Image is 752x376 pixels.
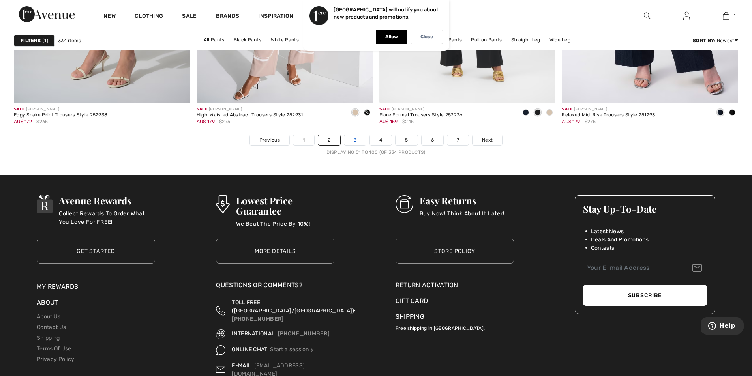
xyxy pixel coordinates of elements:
a: 1 [293,135,314,145]
img: Toll Free (Canada/US) [216,298,225,323]
a: Wide Leg [546,35,574,45]
a: 2 [318,135,340,145]
a: Pull on Pants [467,35,506,45]
div: [PERSON_NAME] [379,107,463,112]
a: Shipping [37,335,60,341]
a: All Pants [200,35,229,45]
p: Collect Rewards To Order What You Love For FREE! [59,210,155,225]
a: 4 [370,135,392,145]
div: Black [726,107,738,120]
p: Close [420,34,433,40]
a: 1 [707,11,745,21]
img: 1ère Avenue [19,6,75,22]
div: Dune/ecru [349,107,361,120]
h3: Lowest Price Guarantee [236,195,335,216]
span: AU$ 172 [14,119,32,124]
img: search the website [644,11,651,21]
div: Midnight Blue [714,107,726,120]
a: Straight Leg [507,35,544,45]
div: Black/Ecru [361,107,373,120]
div: Edgy Snake Print Trousers Style 252938 [14,112,107,118]
div: Relaxed Mid-Rise Trousers Style 251293 [562,112,655,118]
a: 7 [447,135,469,145]
div: Questions or Comments? [216,281,334,294]
div: [PERSON_NAME] [562,107,655,112]
span: Previous [259,137,280,144]
a: My Rewards [37,283,78,290]
a: Return Activation [396,281,514,290]
a: Sign In [677,11,696,21]
span: $275 [219,118,230,125]
div: Midnight Blue 40 [520,107,532,120]
div: High-Waisted Abstract Trousers Style 252931 [197,112,303,118]
a: Next [473,135,502,145]
span: TOLL FREE ([GEOGRAPHIC_DATA]/[GEOGRAPHIC_DATA]): [232,299,356,314]
a: Previous [250,135,289,145]
img: Easy Returns [396,195,413,213]
a: [PHONE_NUMBER] [232,316,283,322]
p: We Beat The Price By 10%! [236,220,335,236]
span: ONLINE CHAT: [232,346,269,353]
a: Privacy Policy [37,356,74,363]
div: Parchment [544,107,555,120]
span: $245 [402,118,414,125]
img: Online Chat [309,347,315,353]
a: More Details [216,239,334,264]
img: Avenue Rewards [37,195,53,213]
h3: Avenue Rewards [59,195,155,206]
input: Your E-mail Address [583,259,707,277]
span: AU$ 179 [197,119,215,124]
a: Start a session [270,346,315,353]
img: Lowest Price Guarantee [216,195,229,213]
span: Sale [379,107,390,112]
p: Allow [385,34,398,40]
h3: Easy Returns [420,195,504,206]
a: 6 [422,135,443,145]
span: $265 [36,118,48,125]
span: Contests [591,244,614,252]
a: Get Started [37,239,155,264]
a: Black Pants [230,35,265,45]
span: AU$ 179 [562,119,580,124]
a: Shipping [396,313,424,320]
a: Brands [216,13,240,21]
div: [PERSON_NAME] [197,107,303,112]
a: Gift Card [396,296,514,306]
p: Free shipping in [GEOGRAPHIC_DATA]. [396,322,514,332]
a: [PHONE_NUMBER] [278,330,330,337]
span: $275 [585,118,596,125]
div: Black [532,107,544,120]
a: Store Policy [396,239,514,264]
a: Terms Of Use [37,345,71,352]
span: 1 [733,12,735,19]
p: [GEOGRAPHIC_DATA] will notify you about new products and promotions. [334,7,439,20]
a: 3 [344,135,366,145]
span: 1 [43,37,48,44]
span: Next [482,137,493,144]
img: My Bag [723,11,729,21]
span: Latest News [591,227,624,236]
span: Sale [197,107,207,112]
span: Sale [14,107,24,112]
a: 5 [396,135,417,145]
img: Online Chat [216,345,225,355]
span: Inspiration [258,13,293,21]
a: New [103,13,116,21]
a: About Us [37,313,60,320]
a: Clothing [135,13,163,21]
div: : Newest [693,37,738,44]
span: Deals And Promotions [591,236,649,244]
img: My Info [683,11,690,21]
div: Displaying 51 to 100 (of 334 products) [14,149,738,156]
a: White Pants [267,35,303,45]
img: International [216,329,225,339]
a: Sale [182,13,197,21]
div: Flare Formal Trousers Style 252226 [379,112,463,118]
button: Subscribe [583,285,707,306]
span: 334 items [58,37,81,44]
nav: Page navigation [14,135,738,156]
